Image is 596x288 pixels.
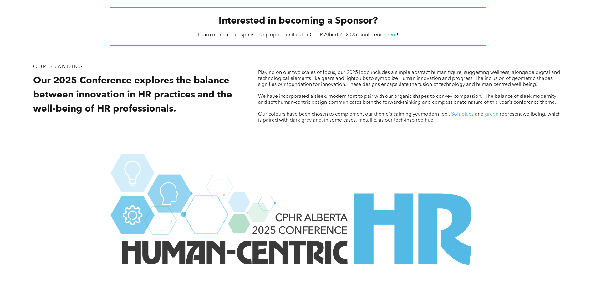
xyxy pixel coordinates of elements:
span: dark grey [290,118,312,123]
span: Interested in becoming a Sponsor? [219,16,378,26]
span: and, in some cases, metallic, as our tech-inspired hue. [313,118,435,123]
span: Our Branding [33,65,83,70]
a: here [386,33,397,38]
span: ! [397,33,398,38]
span: Learn more about Sponsorship opportunities for CPHR Alberta's 2025 Conference [198,33,385,38]
span: and [475,112,484,117]
span: We have incorporated a sleek, modern font to pair with our organic shapes to convey compassion. T... [258,94,556,105]
span: green [485,112,498,117]
span: Our colours have been chosen to complement our theme's calming yet modern feel. [258,112,450,117]
span: Soft blues [451,112,474,117]
span: Our 2025 Conference explores the balance between innovation in HR practices and the well-being of... [33,76,232,114]
span: Playing on our two scales of focus, our 2025 logo includes a simple abstract human figure, sugges... [258,70,560,87]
